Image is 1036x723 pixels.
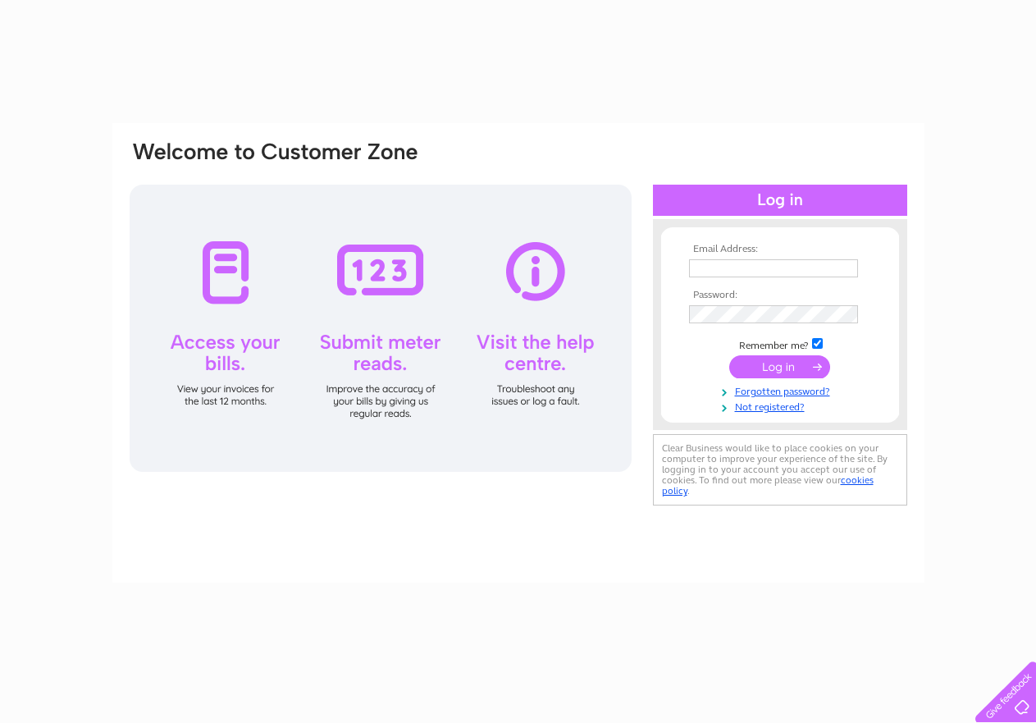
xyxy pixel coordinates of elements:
[689,382,875,398] a: Forgotten password?
[685,336,875,352] td: Remember me?
[689,398,875,414] a: Not registered?
[729,355,830,378] input: Submit
[685,244,875,255] th: Email Address:
[662,474,874,496] a: cookies policy
[653,434,907,506] div: Clear Business would like to place cookies on your computer to improve your experience of the sit...
[685,290,875,301] th: Password:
